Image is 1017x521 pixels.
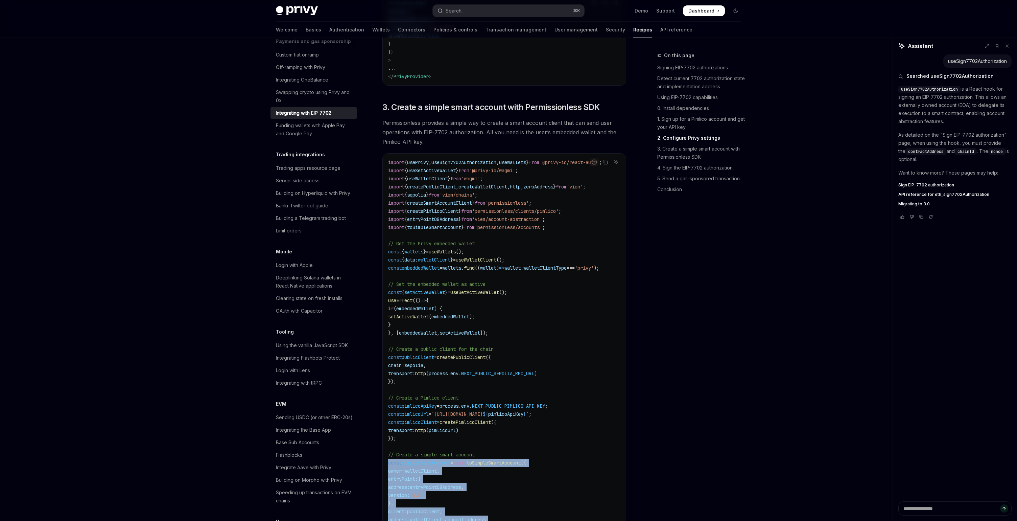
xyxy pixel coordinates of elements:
a: Signing EIP-7702 authorizations [657,62,747,73]
span: createSmartAccountClient [407,200,472,206]
div: Integrating with EIP-7702 [276,109,331,117]
span: Assistant [908,42,933,50]
a: Speeding up transactions on EVM chains [270,486,357,507]
span: toSimpleSmartAccount [407,224,461,230]
span: embeddedWallet [431,314,469,320]
span: : [415,257,418,263]
span: embeddedWallet [399,330,437,336]
span: ; [542,224,545,230]
span: On this page [664,51,694,60]
div: Search... [446,7,465,15]
a: Support [656,7,675,14]
span: from [556,184,567,190]
span: import [388,159,404,165]
span: createWalletClient [458,184,507,190]
span: : [423,33,426,39]
span: sepolia [407,192,426,198]
h5: EVM [276,400,286,408]
span: . [461,265,464,271]
a: Deeplinking Solana wallets in React Native applications [270,272,357,292]
span: chainId [957,149,974,154]
a: 0. Install dependencies [657,103,747,114]
a: Building on Morpho with Privy [270,474,357,486]
span: , [423,362,426,368]
span: ) [496,265,499,271]
span: // Set the embedded wallet as active [388,281,486,287]
a: Custom fiat onramp [270,49,357,61]
span: useSign7702Authorization [431,159,496,165]
a: Welcome [276,22,298,38]
a: 5. Send a gas-sponsored transaction [657,173,747,184]
span: import [388,216,404,222]
span: } [458,208,461,214]
span: Searched useSign7702Authorization [906,73,994,80]
span: process [429,370,448,377]
a: Detect current 7702 authorization state and implementation address [657,73,747,92]
span: if [388,305,394,312]
span: . [448,370,450,377]
span: const [388,403,402,409]
span: (() [412,297,421,303]
span: > [388,57,391,63]
a: Dashboard [683,5,725,16]
div: Building on Hyperliquid with Privy [276,189,350,197]
a: Conclusion [657,184,747,195]
a: Integrating with tRPC [270,377,357,389]
a: Login with Apple [270,259,357,271]
span: . [458,403,461,409]
span: showWalletUIs [388,33,423,39]
span: = [437,403,440,409]
span: ; [480,176,483,182]
span: API reference for eth_sign7702Authorization [898,192,989,197]
a: API reference [660,22,692,38]
span: publicClient [402,354,434,360]
span: useEffect [388,297,412,303]
span: = [437,419,440,425]
span: pimlicoApiKey [488,411,523,417]
span: useSign7702Authorization [901,87,958,92]
span: } [388,322,391,328]
span: createPublicClient [437,354,486,360]
span: ; [545,403,548,409]
span: ({ [486,354,491,360]
span: // Create a public client for the chain [388,346,494,352]
span: ; [475,192,477,198]
span: => [499,265,504,271]
span: 'privy' [575,265,594,271]
a: Trading apps resource page [270,162,357,174]
span: createPublicClient [407,184,456,190]
button: Report incorrect code [590,158,599,166]
span: { [404,159,407,165]
span: wallets [404,249,423,255]
div: Flashblocks [276,451,302,459]
span: contractAddress [908,149,944,154]
button: Searched useSign7702Authorization [898,73,1012,80]
div: Swapping crypto using Privy and 0x [276,88,353,105]
a: Wallets [372,22,390,38]
span: { [404,208,407,214]
span: } [388,49,391,55]
span: Sign EIP-7702 authorization [898,182,954,188]
a: User management [554,22,598,38]
div: Speeding up transactions on EVM chains [276,489,353,505]
span: 'viem/chains' [440,192,475,198]
span: `[URL][DOMAIN_NAME] [431,411,483,417]
span: , [456,184,458,190]
span: setActiveWallet [440,330,480,336]
button: Copy chat response [917,213,925,220]
span: from [429,192,440,198]
a: 2. Configure Privy settings [657,133,747,143]
span: (( [475,265,480,271]
span: const [388,354,402,360]
img: dark logo [276,6,318,16]
span: from [461,216,472,222]
div: Integrating with tRPC [276,379,322,387]
span: (); [499,289,507,295]
a: Demo [635,7,648,14]
span: ( [394,305,396,312]
div: Funding wallets with Apple Pay and Google Pay [276,121,353,138]
span: ) { [434,305,442,312]
div: Server-side access [276,177,320,185]
button: Copy the contents from the code block [601,158,610,166]
a: Security [606,22,625,38]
